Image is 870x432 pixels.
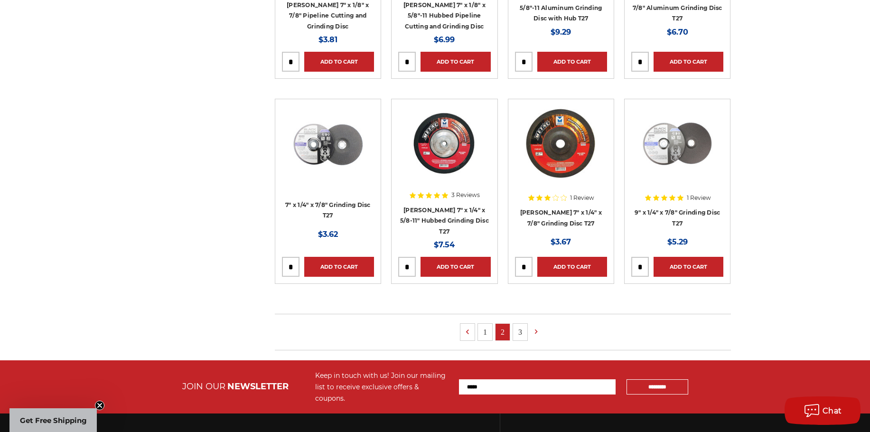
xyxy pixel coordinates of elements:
[687,195,711,201] span: 1 Review
[667,28,688,37] span: $6.70
[421,52,490,72] a: Add to Cart
[654,257,723,277] a: Add to Cart
[285,201,371,219] a: 7" x 1/4" x 7/8" Grinding Disc T27
[20,416,87,425] span: Get Free Shipping
[434,35,455,44] span: $6.99
[513,324,527,340] a: 3
[287,1,369,30] a: [PERSON_NAME] 7" x 1/8" x 7/8" Pipeline Cutting and Grinding Disc
[282,106,374,198] a: BHA 7 in grinding disc
[290,106,366,182] img: BHA 7 in grinding disc
[496,324,510,340] a: 2
[318,230,338,239] span: $3.62
[478,324,492,340] a: 1
[304,52,374,72] a: Add to Cart
[515,106,607,198] a: 7" x 1/4" x 7/8" Mercer Grinding Wheel
[537,257,607,277] a: Add to Cart
[667,237,688,246] span: $5.29
[227,381,289,392] span: NEWSLETTER
[551,28,571,37] span: $9.29
[421,257,490,277] a: Add to Cart
[398,106,490,198] a: 7" x 1/4" x 5/8"-11 Grinding Disc with Hub
[403,1,486,30] a: [PERSON_NAME] 7" x 1/8" x 5/8"-11 Hubbed Pipeline Cutting and Grinding Disc
[635,209,720,227] a: 9" x 1/4" x 7/8" Grinding Disc T27
[537,52,607,72] a: Add to Cart
[434,240,455,249] span: $7.54
[785,396,861,425] button: Chat
[9,408,97,432] div: Get Free ShippingClose teaser
[304,257,374,277] a: Add to Cart
[520,209,602,227] a: [PERSON_NAME] 7" x 1/4" x 7/8" Grinding Disc T27
[182,381,225,392] span: JOIN OUR
[570,195,594,201] span: 1 Review
[823,406,842,415] span: Chat
[631,106,723,198] a: High-performance Black Hawk T27 9" grinding wheel designed for metal and stainless steel surfaces.
[521,106,601,182] img: 7" x 1/4" x 7/8" Mercer Grinding Wheel
[318,35,337,44] span: $3.81
[639,106,715,182] img: High-performance Black Hawk T27 9" grinding wheel designed for metal and stainless steel surfaces.
[315,370,449,404] div: Keep in touch with us! Join our mailing list to receive exclusive offers & coupons.
[406,106,482,182] img: 7" x 1/4" x 5/8"-11 Grinding Disc with Hub
[654,52,723,72] a: Add to Cart
[95,401,104,410] button: Close teaser
[551,237,571,246] span: $3.67
[400,207,489,235] a: [PERSON_NAME] 7" x 1/4" x 5/8-11" Hubbed Grinding Disc T27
